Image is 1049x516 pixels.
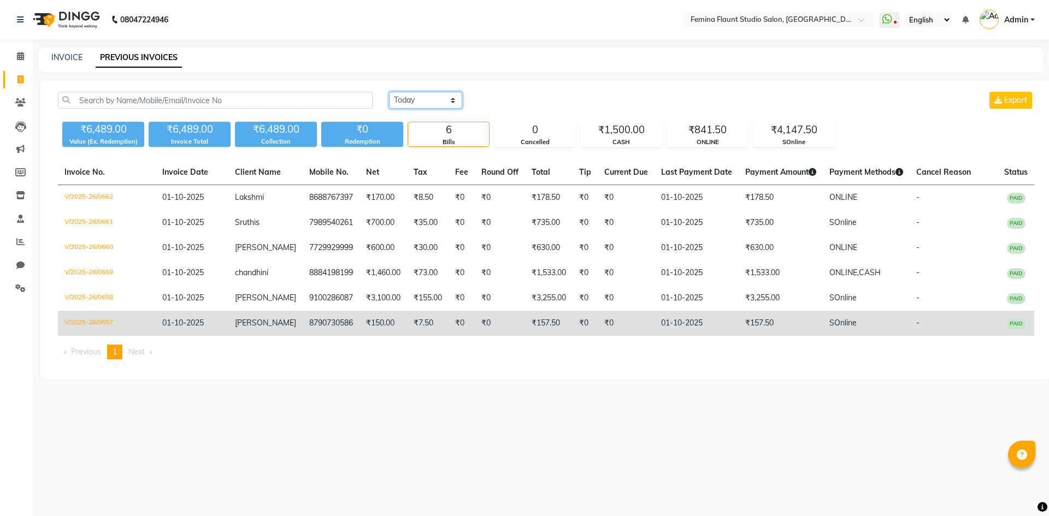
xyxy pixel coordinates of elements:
td: ₹178.50 [739,185,823,211]
span: 01-10-2025 [162,242,204,252]
td: ₹0 [475,286,525,311]
span: Admin [1004,14,1028,26]
span: [PERSON_NAME] [235,293,296,303]
span: - [916,268,920,277]
span: Cancel Reason [916,167,971,177]
div: Value (Ex. Redemption) [62,137,144,146]
span: Total [532,167,550,177]
span: Sruthi [235,217,256,227]
span: PAID [1007,318,1026,329]
td: ₹1,460.00 [360,260,407,286]
span: ONLINE, [829,268,859,277]
span: chandhini [235,268,268,277]
td: ₹0 [449,210,475,235]
span: Last Payment Date [661,167,732,177]
span: [PERSON_NAME] [235,242,296,252]
td: 01-10-2025 [655,185,739,211]
span: Client Name [235,167,281,177]
td: 01-10-2025 [655,235,739,260]
a: INVOICE [51,52,82,62]
td: ₹7.50 [407,311,449,336]
span: Round Off [481,167,518,177]
td: 9100286087 [303,286,360,311]
td: ₹0 [475,185,525,211]
td: ₹155.00 [407,286,449,311]
div: SOnline [753,138,834,147]
td: ₹0 [598,210,655,235]
td: 8884198199 [303,260,360,286]
span: Net [366,167,379,177]
span: 01-10-2025 [162,318,204,328]
div: ₹4,147.50 [753,122,834,138]
img: logo [28,4,103,35]
td: ₹157.50 [525,311,573,336]
td: ₹0 [475,235,525,260]
td: ₹178.50 [525,185,573,211]
td: V/2025-26/0661 [58,210,156,235]
td: ₹0 [598,185,655,211]
span: - [916,293,920,303]
td: ₹1,533.00 [525,260,573,286]
span: 01-10-2025 [162,268,204,277]
span: SOnline [829,293,857,303]
div: Invoice Total [149,137,231,146]
span: - [916,217,920,227]
td: 01-10-2025 [655,286,739,311]
td: ₹150.00 [360,311,407,336]
td: ₹3,100.00 [360,286,407,311]
span: Lakshmi [235,192,264,202]
td: ₹0 [573,286,598,311]
span: [PERSON_NAME] [235,318,296,328]
span: - [916,192,920,202]
td: ₹170.00 [360,185,407,211]
td: ₹0 [449,235,475,260]
span: 01-10-2025 [162,293,204,303]
div: ₹841.50 [667,122,748,138]
td: ₹0 [449,286,475,311]
td: ₹0 [573,185,598,211]
td: ₹0 [449,260,475,286]
span: Export [1004,95,1027,105]
td: ₹8.50 [407,185,449,211]
span: Invoice Date [162,167,208,177]
td: ₹735.00 [739,210,823,235]
span: Invoice No. [64,167,105,177]
span: Previous [71,347,101,357]
td: 01-10-2025 [655,210,739,235]
td: ₹0 [475,311,525,336]
td: ₹0 [573,260,598,286]
span: SOnline [829,318,857,328]
input: Search by Name/Mobile/Email/Invoice No [58,92,373,109]
span: PAID [1007,268,1026,279]
span: Current Due [604,167,648,177]
div: 0 [494,122,575,138]
div: ₹6,489.00 [149,122,231,137]
span: ONLINE [829,192,857,202]
div: Cancelled [494,138,575,147]
td: ₹73.00 [407,260,449,286]
td: ₹0 [475,210,525,235]
td: ₹0 [598,235,655,260]
td: ₹157.50 [739,311,823,336]
span: Payment Amount [745,167,816,177]
span: PAID [1007,243,1026,254]
span: SOnline [829,217,857,227]
span: PAID [1007,193,1026,204]
div: Redemption [321,137,403,146]
td: 8688767397 [303,185,360,211]
span: Next [128,347,145,357]
td: 01-10-2025 [655,260,739,286]
span: Tax [414,167,427,177]
td: ₹0 [573,210,598,235]
td: ₹30.00 [407,235,449,260]
span: 01-10-2025 [162,192,204,202]
td: ₹600.00 [360,235,407,260]
td: ₹630.00 [525,235,573,260]
button: Export [989,92,1032,109]
span: ONLINE [829,242,857,252]
td: ₹630.00 [739,235,823,260]
div: ONLINE [667,138,748,147]
td: ₹0 [598,311,655,336]
span: Fee [455,167,468,177]
div: 6 [408,122,489,138]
